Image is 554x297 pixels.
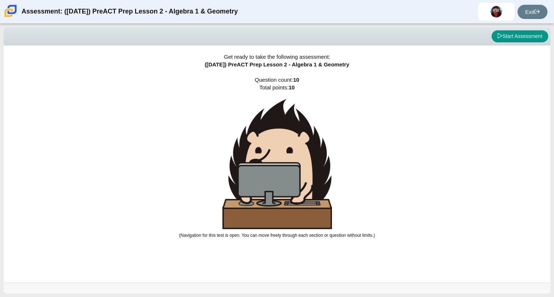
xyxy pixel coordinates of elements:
div: Assessment: ([DATE]) PreACT Prep Lesson 2 - Algebra 1 & Geometry [22,3,238,20]
b: 10 [293,77,299,83]
small: (Navigation for this test is open. You can move freely through each section or question without l... [179,233,375,238]
a: Exit [517,5,547,19]
span: Get ready to take the following assessment: [224,54,330,60]
span: Question count: Total points: [179,77,375,238]
button: Start Assessment [492,30,548,43]
b: 10 [289,84,295,90]
a: Carmen School of Science & Technology [3,13,18,20]
img: Carmen School of Science & Technology [3,3,18,19]
img: hedgehog-behind-computer-large.png [222,99,332,229]
img: maliyah.howard.pJMbfo [490,6,502,18]
span: ([DATE]) PreACT Prep Lesson 2 - Algebra 1 & Geometry [205,61,349,67]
